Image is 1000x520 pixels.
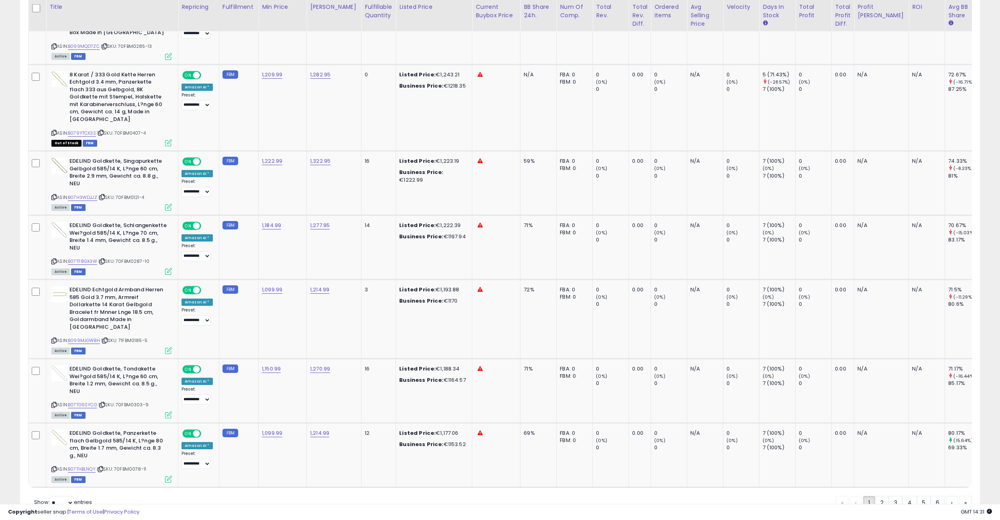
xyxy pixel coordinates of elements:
span: › [951,499,953,507]
small: (0%) [763,294,774,300]
div: 59% [524,158,550,165]
div: 0 [596,430,629,437]
a: 1,270.99 [310,365,330,373]
span: All listings that are currently out of stock and unavailable for purchase on Amazon [51,140,82,147]
b: Business Price: [399,440,443,448]
span: ON [183,366,193,373]
div: 0.00 [835,222,848,229]
span: ON [183,72,193,78]
a: 1,322.95 [310,157,331,165]
div: 0.00 [835,71,848,78]
div: Amazon AI * [182,299,213,306]
div: 0 [799,301,831,308]
div: Num of Comp. [560,2,589,19]
div: 0.00 [632,71,645,78]
div: 0 [654,301,687,308]
div: 0 [596,365,629,373]
div: FBM: 0 [560,229,586,236]
div: Amazon AI * [182,234,213,242]
div: Avg BB Share [948,2,978,19]
div: N/A [912,222,939,229]
a: Privacy Policy [104,508,139,516]
div: 80.6% [948,301,981,308]
div: 74.33% [948,158,981,165]
div: 0 [596,236,629,244]
div: N/A [857,430,902,437]
a: 2 [875,496,889,510]
div: 7 (100%) [763,222,795,229]
div: 0 [799,236,831,244]
small: (0%) [596,437,607,444]
small: (0%) [727,229,738,236]
b: EDELIND Goldkette, Panzerkette flach Gelbgold 585/14 K, L?nge 80 cm, Breite 1.7 mm, Gewicht ca. 8... [69,430,167,461]
div: Fulfillable Quantity [365,2,392,19]
div: N/A [857,158,902,165]
img: 41nA+80yuCL._SL40_.jpg [51,158,67,174]
div: €1170 [399,297,466,305]
div: 7 (100%) [763,365,795,373]
b: 8 Karat / 333 Gold Kette Herren Echtgold 3.4 mm, Panzerkette flach 333 aus Gelbgold, 8K Goldkette... [69,71,167,125]
small: FBM [222,157,238,165]
div: 0 [365,71,390,78]
div: 0 [727,222,759,229]
div: ASIN: [51,158,172,210]
span: All listings currently available for purchase on Amazon [51,204,70,211]
div: 0 [654,430,687,437]
div: €1197.94 [399,233,466,240]
div: FBM: 0 [560,165,586,172]
div: FBA: 0 [560,222,586,229]
div: N/A [524,71,550,78]
div: €1,223.19 [399,158,466,165]
div: 7 (100%) [763,158,795,165]
span: | SKU: 70FBM0407-4 [97,130,146,136]
div: 0 [654,172,687,180]
div: 85.17% [948,380,981,387]
a: 1,214.99 [310,286,329,294]
a: 1,277.95 [310,221,330,229]
div: BB Share 24h. [524,2,553,19]
b: Listed Price: [399,286,436,293]
small: (0%) [799,229,810,236]
img: 41jza0M6HSL._SL40_.jpg [51,430,67,446]
small: (0%) [799,437,810,444]
b: Business Price: [399,82,443,90]
div: 0 [799,222,831,229]
b: Listed Price: [399,71,436,78]
b: EDELIND Goldkette, Tondakette Wei?gold 585/14 K, L?nge 60 cm, Breite 1.2 mm, Gewicht ca. 8.5 g., NEU [69,365,167,397]
div: 0 [654,222,687,229]
div: N/A [912,365,939,373]
div: FBM: 0 [560,78,586,86]
b: EDELIND Goldkette, Schlangenkette Wei?gold 585/14 K, L?nge 70 cm, Breite 1.4 mm, Gewicht ca. 8.5 ... [69,222,167,254]
span: FBM [71,268,86,275]
span: FBM [71,204,86,211]
div: 0 [654,86,687,93]
div: €1,243.21 [399,71,466,78]
small: FBM [222,285,238,294]
div: 0.00 [835,158,848,165]
div: 0 [654,365,687,373]
div: 87.25% [948,86,981,93]
div: FBM: 0 [560,373,586,380]
span: All listings currently available for purchase on Amazon [51,348,70,354]
div: 0 [799,86,831,93]
a: 1,099.99 [262,286,282,294]
div: FBA: 0 [560,71,586,78]
a: 5 [917,496,931,510]
small: (0%) [596,294,607,300]
small: (0%) [763,165,774,172]
div: ASIN: [51,71,172,146]
div: 69% [524,430,550,437]
div: €1222.99 [399,169,466,183]
div: 7 (100%) [763,172,795,180]
div: 7 (100%) [763,430,795,437]
div: 14 [365,222,390,229]
div: 83.17% [948,236,981,244]
div: 16 [365,158,390,165]
div: 0 [727,172,759,180]
small: (0%) [763,373,774,379]
div: N/A [857,222,902,229]
span: FBM [71,348,86,354]
span: | SKU: 70FBM0121-4 [98,194,144,201]
div: 0 [799,365,831,373]
a: 1,209.99 [262,71,282,79]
